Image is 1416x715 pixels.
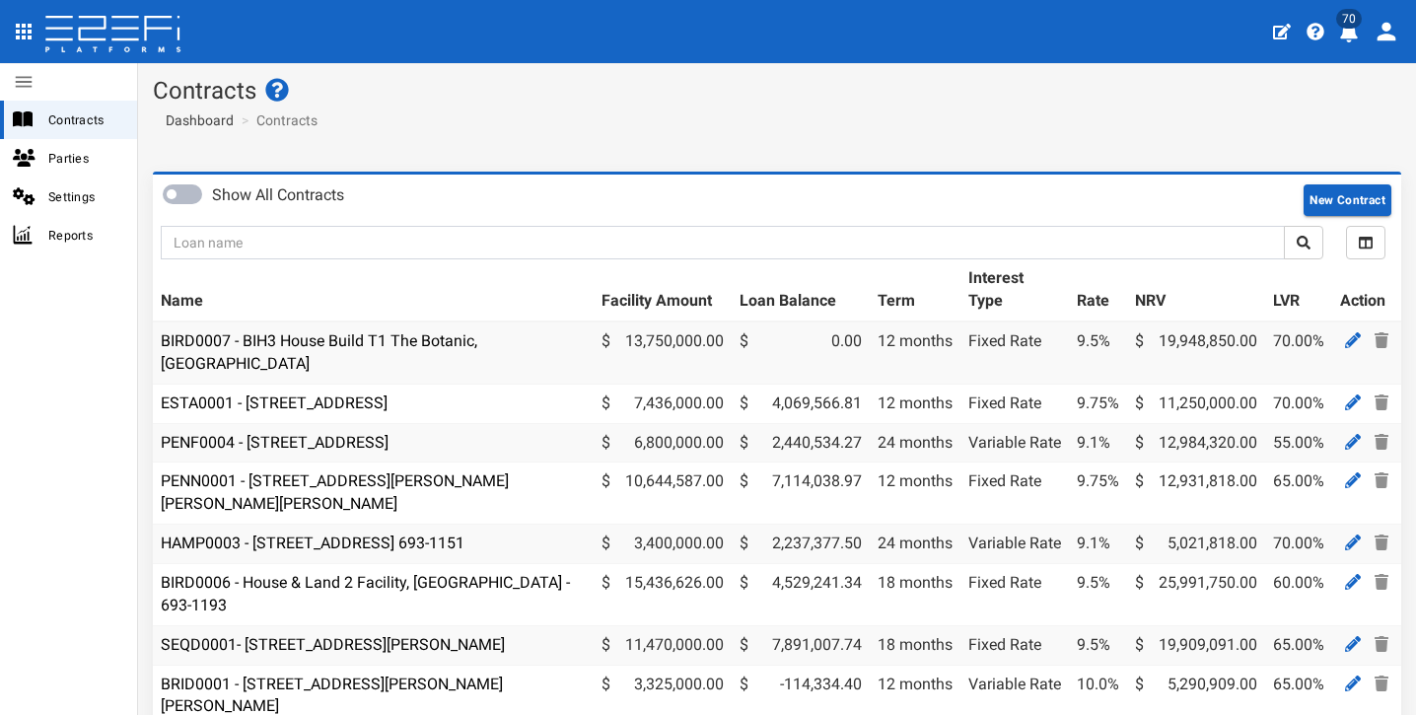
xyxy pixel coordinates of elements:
[1265,423,1332,463] td: 55.00%
[1127,259,1265,322] th: NRV
[732,259,870,322] th: Loan Balance
[1370,531,1393,555] a: Delete Contract
[594,463,732,525] td: 10,644,587.00
[161,226,1285,259] input: Loan name
[161,393,388,412] a: ESTA0001 - [STREET_ADDRESS]
[960,463,1069,525] td: Fixed Rate
[1265,384,1332,423] td: 70.00%
[1069,625,1127,665] td: 9.5%
[161,635,505,654] a: SEQD0001- [STREET_ADDRESS][PERSON_NAME]
[1069,463,1127,525] td: 9.75%
[1127,463,1265,525] td: 12,931,818.00
[732,384,870,423] td: 4,069,566.81
[1127,322,1265,384] td: 19,948,850.00
[48,224,121,247] span: Reports
[1370,570,1393,595] a: Delete Contract
[870,322,960,384] td: 12 months
[1127,563,1265,625] td: 25,991,750.00
[870,563,960,625] td: 18 months
[594,525,732,564] td: 3,400,000.00
[1265,259,1332,322] th: LVR
[1265,625,1332,665] td: 65.00%
[1265,463,1332,525] td: 65.00%
[960,384,1069,423] td: Fixed Rate
[960,259,1069,322] th: Interest Type
[732,423,870,463] td: 2,440,534.27
[158,110,234,130] a: Dashboard
[48,185,121,208] span: Settings
[1370,468,1393,493] a: Delete Contract
[732,525,870,564] td: 2,237,377.50
[594,259,732,322] th: Facility Amount
[870,259,960,322] th: Term
[960,525,1069,564] td: Variable Rate
[960,563,1069,625] td: Fixed Rate
[1370,328,1393,353] a: Delete Contract
[1069,384,1127,423] td: 9.75%
[1265,525,1332,564] td: 70.00%
[48,147,121,170] span: Parties
[732,563,870,625] td: 4,529,241.34
[1069,322,1127,384] td: 9.5%
[1069,525,1127,564] td: 9.1%
[1127,384,1265,423] td: 11,250,000.00
[594,322,732,384] td: 13,750,000.00
[161,471,509,513] a: PENN0001 - [STREET_ADDRESS][PERSON_NAME][PERSON_NAME][PERSON_NAME]
[1304,184,1391,216] button: New Contract
[1127,423,1265,463] td: 12,984,320.00
[870,625,960,665] td: 18 months
[48,108,121,131] span: Contracts
[960,322,1069,384] td: Fixed Rate
[1069,259,1127,322] th: Rate
[732,625,870,665] td: 7,891,007.74
[960,625,1069,665] td: Fixed Rate
[732,463,870,525] td: 7,114,038.97
[153,78,1401,104] h1: Contracts
[1265,322,1332,384] td: 70.00%
[161,331,477,373] a: BIRD0007 - BIH3 House Build T1 The Botanic, [GEOGRAPHIC_DATA]
[161,573,570,614] a: BIRD0006 - House & Land 2 Facility, [GEOGRAPHIC_DATA] - 693-1193
[1332,259,1401,322] th: Action
[594,423,732,463] td: 6,800,000.00
[1265,563,1332,625] td: 60.00%
[237,110,318,130] li: Contracts
[732,322,870,384] td: 0.00
[594,625,732,665] td: 11,470,000.00
[161,433,389,452] a: PENF0004 - [STREET_ADDRESS]
[158,112,234,128] span: Dashboard
[1127,625,1265,665] td: 19,909,091.00
[870,384,960,423] td: 12 months
[1069,563,1127,625] td: 9.5%
[1370,391,1393,415] a: Delete Contract
[1370,430,1393,455] a: Delete Contract
[870,423,960,463] td: 24 months
[212,184,344,207] label: Show All Contracts
[594,384,732,423] td: 7,436,000.00
[870,463,960,525] td: 12 months
[870,525,960,564] td: 24 months
[1069,423,1127,463] td: 9.1%
[960,423,1069,463] td: Variable Rate
[1370,672,1393,696] a: Delete Contract
[161,534,464,552] a: HAMP0003 - [STREET_ADDRESS] 693-1151
[1127,525,1265,564] td: 5,021,818.00
[594,563,732,625] td: 15,436,626.00
[153,259,594,322] th: Name
[1370,632,1393,657] a: Delete Contract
